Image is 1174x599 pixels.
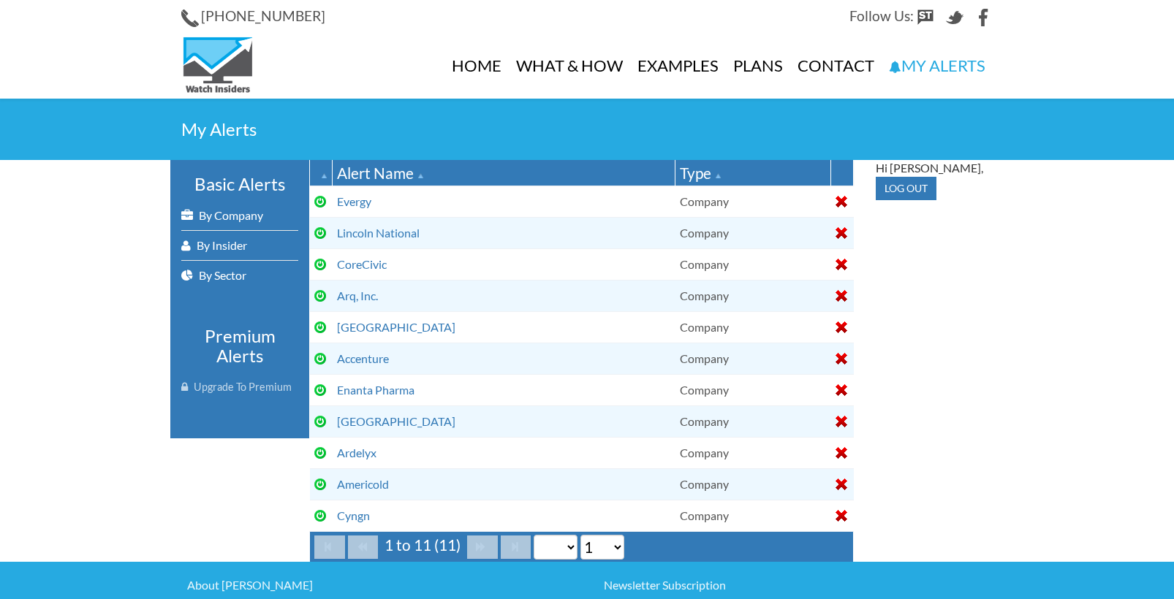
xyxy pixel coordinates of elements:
span: 1 to 11 (11) [381,535,464,554]
h2: My Alerts [181,121,993,138]
a: Newsletter Subscription [598,576,993,594]
div: Alert Name [337,162,670,183]
img: Phone [181,9,199,27]
td: Company [675,374,831,405]
a: Upgrade To Premium [181,373,298,402]
img: Twitter [946,9,963,26]
h3: Basic Alerts [181,175,298,194]
a: Contact [790,33,882,99]
a: What & How [509,33,630,99]
input: Log out [876,177,936,200]
a: Home [444,33,509,99]
a: Ardelyx [337,446,376,459]
a: Cyngn [337,508,370,522]
a: Evergy [337,194,371,208]
span: [PHONE_NUMBER] [201,7,325,24]
td: Company [675,311,831,343]
td: Company [675,248,831,280]
td: Company [675,186,831,217]
a: Lincoln National [337,226,420,240]
th: : No sort applied, activate to apply an ascending sort [831,160,854,186]
a: Arq, Inc. [337,289,378,302]
th: : Ascending sort applied, activate to apply a descending sort [310,160,333,186]
th: Alert Name: Ascending sort applied, activate to apply a descending sort [333,160,675,186]
div: Type [680,162,826,183]
a: By Insider [181,231,298,260]
a: Enanta Pharma [337,383,414,397]
a: About [PERSON_NAME] [181,576,576,594]
a: Examples [630,33,726,99]
a: Accenture [337,351,389,365]
div: Hi [PERSON_NAME], [876,160,993,177]
img: StockTwits [917,9,934,26]
h3: Premium Alerts [181,327,298,365]
td: Company [675,343,831,374]
a: Plans [726,33,790,99]
img: Facebook [975,9,993,26]
a: Americold [337,477,389,491]
td: Company [675,468,831,500]
td: Company [675,217,831,248]
span: Follow Us: [849,7,914,24]
a: [GEOGRAPHIC_DATA] [337,414,455,428]
td: Company [675,280,831,311]
a: By Company [181,201,298,230]
a: CoreCivic [337,257,387,271]
select: Select page size [534,535,577,560]
select: Select page number [580,535,624,560]
a: By Sector [181,261,298,290]
td: Company [675,437,831,468]
td: Company [675,405,831,437]
a: My Alerts [882,33,993,99]
a: [GEOGRAPHIC_DATA] [337,320,455,334]
td: Company [675,500,831,531]
th: Type: Ascending sort applied, activate to apply a descending sort [675,160,831,186]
